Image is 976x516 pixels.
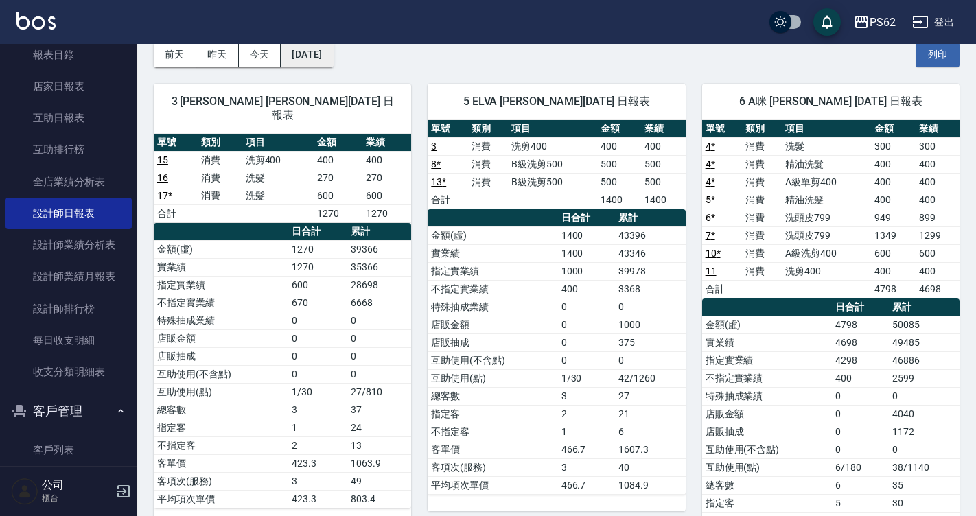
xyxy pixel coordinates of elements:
td: 1270 [314,204,362,222]
td: 1299 [916,226,960,244]
td: 指定實業績 [702,351,832,369]
td: 466.7 [558,441,616,458]
span: 6 A咪 [PERSON_NAME] [DATE] 日報表 [719,95,943,108]
td: 4298 [832,351,890,369]
td: 消費 [198,187,242,204]
td: 2599 [889,369,960,387]
a: 互助排行榜 [5,134,132,165]
td: 特殊抽成業績 [154,312,288,329]
td: 0 [889,441,960,458]
td: 客單價 [428,441,557,458]
td: 39366 [347,240,411,258]
td: 消費 [742,191,782,209]
td: 42/1260 [615,369,686,387]
td: 合計 [702,280,742,298]
th: 日合計 [288,223,347,241]
td: 4798 [871,280,915,298]
th: 金額 [597,120,641,138]
td: 35 [889,476,960,494]
table: a dense table [154,134,411,223]
th: 單號 [154,134,198,152]
td: 0 [832,441,890,458]
div: PS62 [870,14,896,31]
td: 實業績 [428,244,557,262]
td: 客項次(服務) [154,472,288,490]
td: 洗髮 [782,137,871,155]
a: 客戶列表 [5,434,132,466]
td: 實業績 [154,258,288,276]
td: 5 [832,494,890,512]
td: 27 [615,387,686,405]
td: 0 [288,312,347,329]
td: 客單價 [154,454,288,472]
td: 指定客 [702,494,832,512]
th: 金額 [314,134,362,152]
td: B級洗剪500 [508,173,597,191]
td: 949 [871,209,915,226]
td: 3 [558,458,616,476]
td: 1270 [362,204,411,222]
a: 每日收支明細 [5,325,132,356]
th: 累計 [889,298,960,316]
td: 0 [347,329,411,347]
td: 3 [288,472,347,490]
a: 店家日報表 [5,71,132,102]
td: 消費 [198,169,242,187]
th: 累計 [347,223,411,241]
td: A級洗剪400 [782,244,871,262]
td: 600 [314,187,362,204]
button: 客戶管理 [5,393,132,429]
img: Person [11,478,38,505]
td: 270 [314,169,362,187]
td: 4698 [916,280,960,298]
a: 設計師業績月報表 [5,261,132,292]
td: 1000 [558,262,616,280]
td: 消費 [468,173,508,191]
td: 不指定客 [154,436,288,454]
th: 類別 [742,120,782,138]
td: 互助使用(不含點) [154,365,288,383]
td: 互助使用(點) [154,383,288,401]
td: 特殊抽成業績 [428,298,557,316]
th: 類別 [198,134,242,152]
a: 設計師業績分析表 [5,229,132,261]
td: 1084.9 [615,476,686,494]
td: 實業績 [702,333,832,351]
td: 1063.9 [347,454,411,472]
td: 消費 [468,137,508,155]
td: 精油洗髮 [782,155,871,173]
th: 累計 [615,209,686,227]
table: a dense table [154,223,411,508]
td: 466.7 [558,476,616,494]
td: 899 [916,209,960,226]
td: 1270 [288,258,347,276]
td: 店販抽成 [154,347,288,365]
table: a dense table [702,120,960,298]
td: 670 [288,294,347,312]
td: 1349 [871,226,915,244]
td: 4698 [832,333,890,351]
td: B級洗剪500 [508,155,597,173]
td: 不指定實業績 [154,294,288,312]
td: 0 [558,316,616,333]
td: 400 [362,151,411,169]
td: 店販金額 [702,405,832,423]
th: 業績 [916,120,960,138]
td: 合計 [428,191,467,209]
td: 400 [871,155,915,173]
td: 6 [832,476,890,494]
td: 400 [641,137,685,155]
th: 日合計 [558,209,616,227]
td: 1172 [889,423,960,441]
td: 0 [615,298,686,316]
button: 列印 [916,42,960,67]
td: 13 [347,436,411,454]
td: 38/1140 [889,458,960,476]
td: 消費 [468,155,508,173]
th: 單號 [702,120,742,138]
td: 1/30 [288,383,347,401]
td: 0 [558,333,616,351]
td: 1 [558,423,616,441]
td: 0 [288,347,347,365]
th: 項目 [782,120,871,138]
